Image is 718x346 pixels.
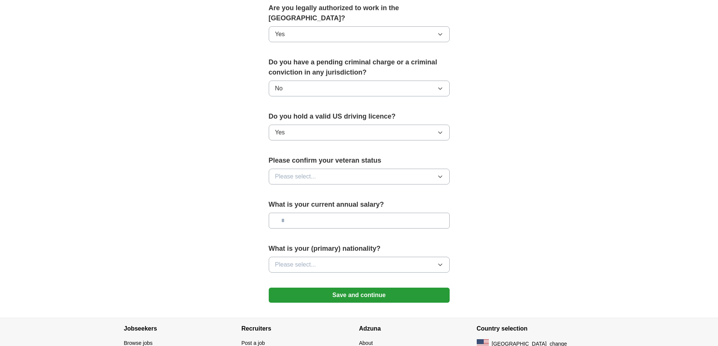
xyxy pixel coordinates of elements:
span: Yes [275,30,285,39]
a: About [359,340,373,346]
button: Please select... [269,169,450,184]
button: Save and continue [269,288,450,303]
label: What is your current annual salary? [269,200,450,210]
a: Post a job [242,340,265,346]
span: No [275,84,283,93]
h4: Country selection [477,318,594,339]
button: Yes [269,125,450,140]
label: Do you hold a valid US driving licence? [269,111,450,122]
label: What is your (primary) nationality? [269,244,450,254]
a: Browse jobs [124,340,153,346]
span: Please select... [275,172,316,181]
span: Please select... [275,260,316,269]
label: Do you have a pending criminal charge or a criminal conviction in any jurisdiction? [269,57,450,78]
button: Yes [269,26,450,42]
label: Please confirm your veteran status [269,155,450,166]
label: Are you legally authorized to work in the [GEOGRAPHIC_DATA]? [269,3,450,23]
button: Please select... [269,257,450,273]
span: Yes [275,128,285,137]
button: No [269,81,450,96]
